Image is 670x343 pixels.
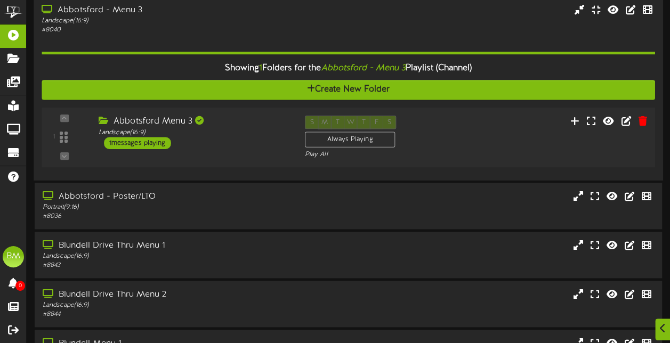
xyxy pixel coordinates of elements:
div: Portrait ( 9:16 ) [43,203,288,212]
div: Landscape ( 16:9 ) [42,16,288,25]
div: Abbotsford Menu 3 [99,115,289,127]
div: # 8036 [43,212,288,221]
span: 0 [15,281,25,291]
div: Blundell Drive Thru Menu 1 [43,240,288,252]
div: # 8843 [43,261,288,270]
div: # 8844 [43,310,288,319]
button: Create New Folder [42,80,655,100]
div: Always Playing [305,132,395,148]
div: Landscape ( 16:9 ) [43,252,288,261]
span: 1 [259,63,262,73]
div: Blundell Drive Thru Menu 2 [43,289,288,301]
div: Abbotsford - Menu 3 [42,4,288,16]
div: 1 messages playing [104,137,171,149]
div: Abbotsford - Poster/LTO [43,191,288,203]
div: Play All [305,150,443,159]
i: Abbotsford - Menu 3 [321,63,405,73]
div: Landscape ( 16:9 ) [43,301,288,310]
div: # 8040 [42,25,288,34]
div: Landscape ( 16:9 ) [99,127,289,136]
div: BM [3,246,24,267]
div: Showing Folders for the Playlist (Channel) [34,57,663,80]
